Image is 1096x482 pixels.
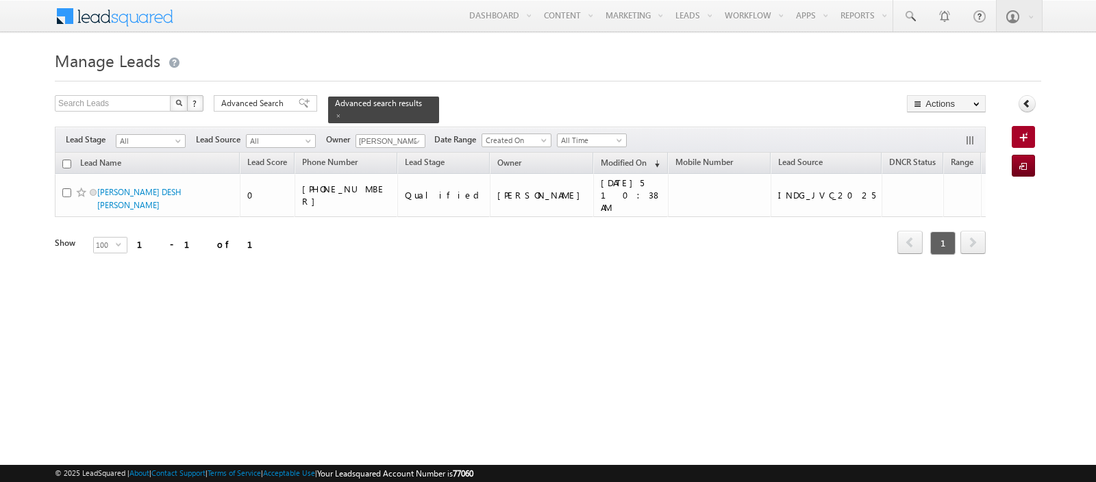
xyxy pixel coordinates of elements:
[398,155,451,173] a: Lead Stage
[192,97,199,109] span: ?
[907,95,986,112] button: Actions
[944,155,980,173] a: Range
[66,134,116,146] span: Lead Stage
[97,187,182,210] a: [PERSON_NAME] DESH [PERSON_NAME]
[116,135,182,147] span: All
[240,155,294,173] a: Lead Score
[434,134,482,146] span: Date Range
[335,98,422,108] span: Advanced search results
[482,134,551,147] a: Created On
[55,49,160,71] span: Manage Leads
[247,157,287,167] span: Lead Score
[263,468,315,477] a: Acceptable Use
[317,468,473,479] span: Your Leadsquared Account Number is
[247,189,288,201] div: 0
[221,97,288,110] span: Advanced Search
[778,189,875,201] div: INDG_JVC_2025
[889,157,936,167] span: DNCR Status
[55,467,473,480] span: © 2025 LeadSquared | | | | |
[897,232,923,254] a: prev
[557,134,627,147] a: All Time
[405,157,445,167] span: Lead Stage
[116,241,127,247] span: select
[326,134,356,146] span: Owner
[930,231,956,255] span: 1
[453,468,473,479] span: 77060
[601,177,662,214] div: [DATE]5 10:38 AM
[137,236,269,252] div: 1 - 1 of 1
[594,155,667,173] a: Modified On (sorted descending)
[247,135,312,147] span: All
[302,157,358,167] span: Phone Number
[669,155,740,173] a: Mobile Number
[897,231,923,254] span: prev
[778,157,823,167] span: Lead Source
[497,157,521,168] span: Owner
[55,237,82,249] div: Show
[175,99,182,106] img: Search
[405,189,484,201] div: Qualified
[129,468,149,477] a: About
[771,155,830,173] a: Lead Source
[62,160,71,168] input: Check all records
[94,238,116,253] span: 100
[482,134,547,147] span: Created On
[73,155,128,173] a: Lead Name
[246,134,316,148] a: All
[960,231,986,254] span: next
[196,134,246,146] span: Lead Source
[295,155,364,173] a: Phone Number
[951,157,973,167] span: Range
[356,134,425,148] input: Type to Search
[982,155,1035,173] a: Nationality
[187,95,203,112] button: ?
[558,134,623,147] span: All Time
[116,134,186,148] a: All
[649,158,660,169] span: (sorted descending)
[497,189,587,201] div: [PERSON_NAME]
[675,157,733,167] span: Mobile Number
[208,468,261,477] a: Terms of Service
[407,135,424,149] a: Show All Items
[960,232,986,254] a: next
[151,468,206,477] a: Contact Support
[882,155,943,173] a: DNCR Status
[601,157,647,168] span: Modified On
[302,183,391,207] div: [PHONE_NUMBER]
